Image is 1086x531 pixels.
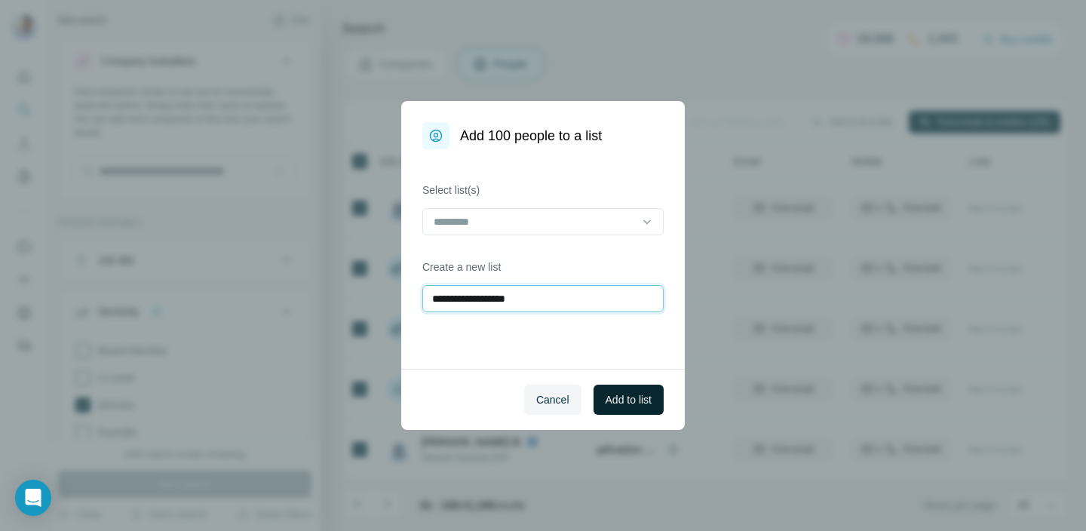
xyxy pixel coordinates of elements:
[422,259,664,275] label: Create a new list
[594,385,664,415] button: Add to list
[536,392,569,407] span: Cancel
[524,385,581,415] button: Cancel
[15,480,51,516] div: Open Intercom Messenger
[422,183,664,198] label: Select list(s)
[606,392,652,407] span: Add to list
[460,125,602,146] h1: Add 100 people to a list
